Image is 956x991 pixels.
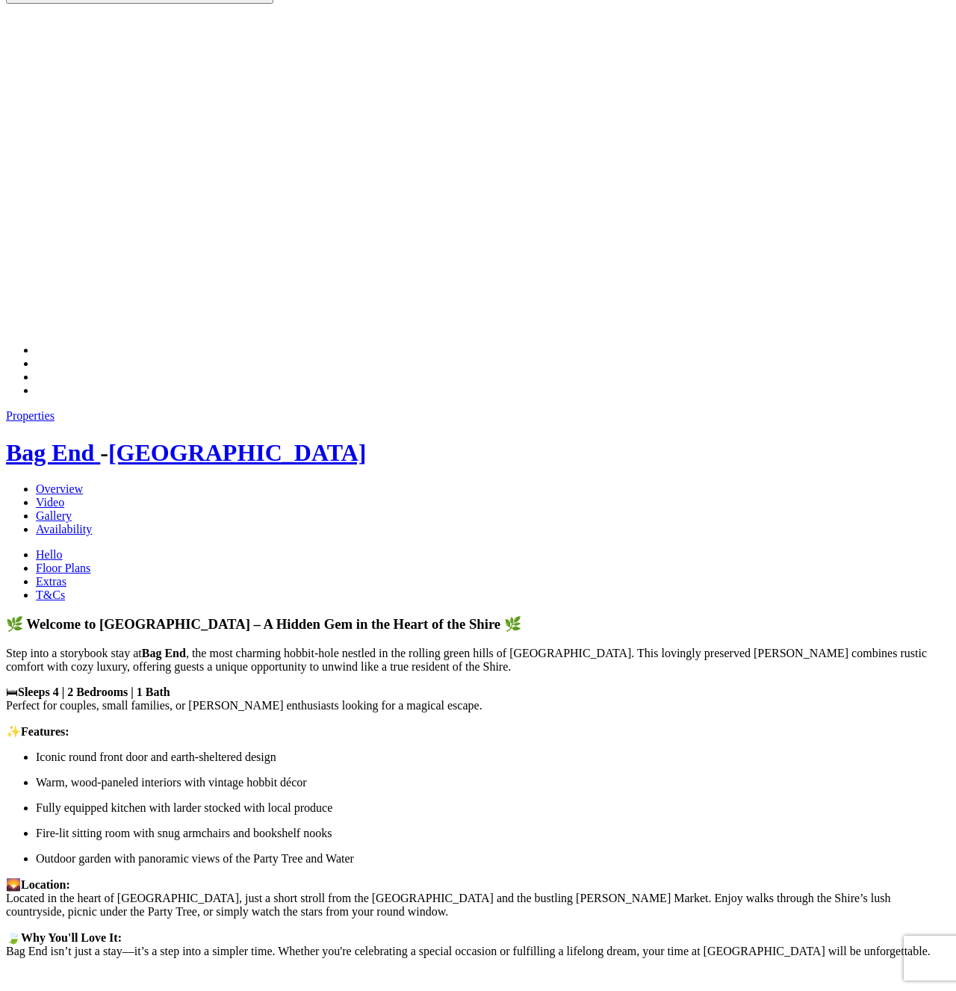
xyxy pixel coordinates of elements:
p: ✨ [6,724,950,739]
span: - [100,439,366,466]
strong: Features: [21,725,69,738]
a: Properties [6,409,55,422]
p: Warm, wood-paneled interiors with vintage hobbit décor [36,776,950,789]
strong: Bag End [142,647,186,659]
a: Floor Plans [36,562,90,574]
a: Video [36,496,64,509]
a: Gallery [36,509,72,522]
p: 🍃 Bag End isn’t just a stay—it’s a step into a simpler time. Whether you're celebrating a special... [6,931,950,958]
strong: Sleeps 4 | 2 Bedrooms | 1 Bath [18,686,170,698]
a: Overview [36,482,83,495]
a: Hello [36,548,63,561]
strong: Why You'll Love It: [21,931,122,944]
p: Outdoor garden with panoramic views of the Party Tree and Water [36,852,950,866]
p: Fire-lit sitting room with snug armchairs and bookshelf nooks [36,827,950,840]
p: 🛏 Perfect for couples, small families, or [PERSON_NAME] enthusiasts looking for a magical escape. [6,686,950,712]
p: 🌄 Located in the heart of [GEOGRAPHIC_DATA], just a short stroll from the [GEOGRAPHIC_DATA] and t... [6,877,950,919]
strong: Location: [21,878,70,891]
a: [GEOGRAPHIC_DATA] [108,439,366,466]
a: Availability [36,523,92,535]
span: Bag End [6,439,94,466]
h3: 🌿 Welcome to [GEOGRAPHIC_DATA] – A Hidden Gem in the Heart of the Shire 🌿 [6,616,950,633]
a: Extras [36,575,66,588]
p: Fully equipped kitchen with larder stocked with local produce [36,801,950,815]
p: Iconic round front door and earth-sheltered design [36,751,950,764]
a: Bag End [6,439,100,466]
p: Step into a storybook stay at , the most charming hobbit-hole nestled in the rolling green hills ... [6,647,950,674]
a: T&Cs [36,588,65,601]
